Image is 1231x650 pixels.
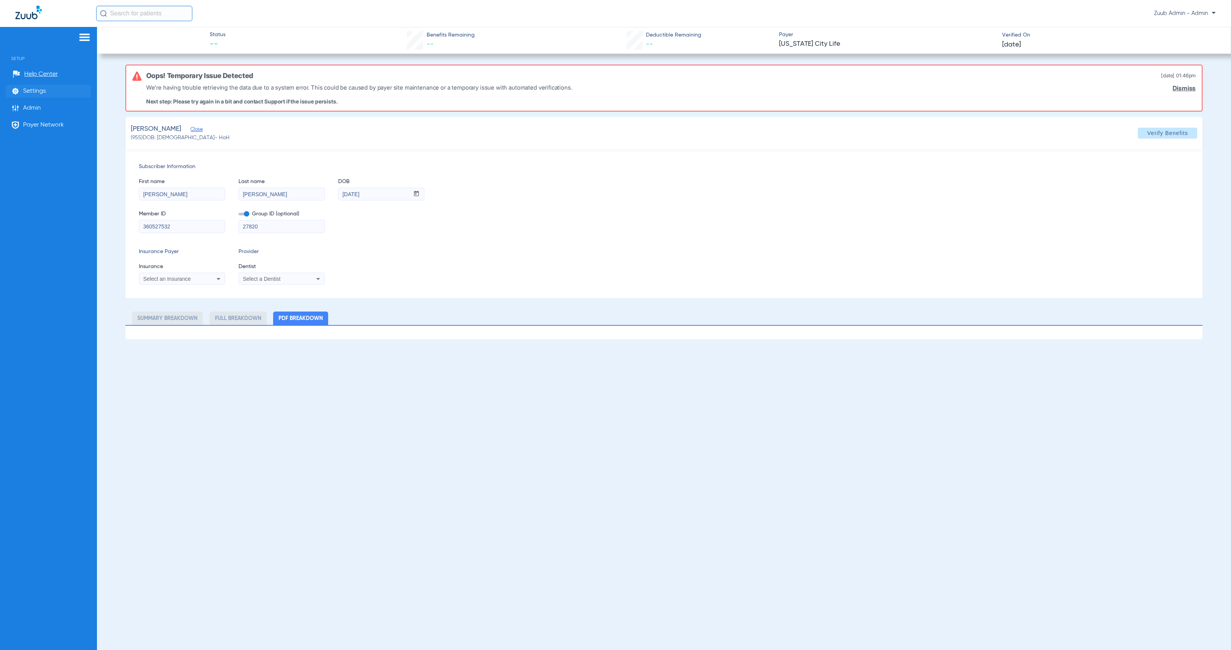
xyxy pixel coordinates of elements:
[24,70,58,78] span: Help Center
[243,276,280,282] span: Select a Dentist
[131,124,181,134] span: [PERSON_NAME]
[139,163,1189,171] span: Subscriber Information
[239,210,325,218] span: Group ID (optional)
[132,312,203,325] li: Summary Breakdown
[210,31,225,39] span: Status
[1002,31,1219,39] span: Verified On
[23,87,46,95] span: Settings
[139,178,225,186] span: First name
[409,188,424,200] button: Open calendar
[78,33,91,42] img: hamburger-icon
[427,41,434,48] span: --
[210,39,225,50] span: --
[210,312,267,325] li: Full Breakdown
[646,31,701,39] span: Deductible Remaining
[100,10,107,17] img: Search Icon
[23,121,64,129] span: Payer Network
[146,72,253,80] h6: Oops! Temporary Issue Detected
[239,263,325,271] span: Dentist
[15,6,42,19] img: Zuub Logo
[146,83,572,92] p: We’re having trouble retrieving the data due to a system error. This could be caused by payer sit...
[131,134,230,142] span: (955) DOB: [DEMOGRAPHIC_DATA] - HoH
[1147,130,1188,136] span: Verify Benefits
[1138,128,1197,138] button: Verify Benefits
[6,44,91,61] span: Setup
[13,70,58,78] a: Help Center
[132,72,142,81] img: error-icon
[427,31,475,39] span: Benefits Remaining
[273,312,328,325] li: PDF Breakdown
[139,263,225,271] span: Insurance
[139,248,225,256] span: Insurance Payer
[779,39,996,49] span: [US_STATE] City Life
[1154,10,1216,17] span: Zuub Admin - Admin
[646,41,653,48] span: --
[146,98,572,105] p: Next step: Please try again in a bit and contact Support if the issue persists.
[239,178,325,186] span: Last name
[1002,40,1021,50] span: [DATE]
[23,104,41,112] span: Admin
[1173,85,1196,92] a: Dismiss
[779,31,996,39] span: Payer
[239,248,325,256] span: Provider
[338,178,424,186] span: DOB
[139,210,225,218] span: Member ID
[96,6,192,21] input: Search for patients
[190,127,197,134] span: Close
[143,276,191,282] span: Select an Insurance
[1161,72,1196,80] span: [DATE] 01:46PM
